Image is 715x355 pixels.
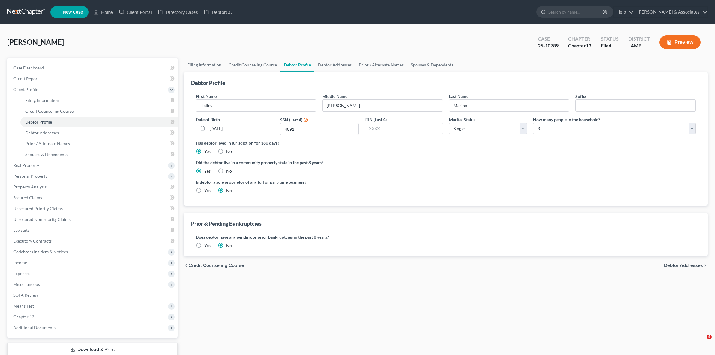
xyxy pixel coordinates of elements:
div: Case [538,35,559,42]
span: Credit Counseling Course [189,263,244,268]
label: How many people in the household? [533,116,600,123]
label: No [226,188,232,194]
a: Directory Cases [155,7,201,17]
a: Debtor Profile [280,58,314,72]
label: Yes [204,243,211,249]
a: Spouses & Dependents [20,149,178,160]
label: No [226,168,232,174]
span: Spouses & Dependents [25,152,68,157]
span: Codebtors Insiders & Notices [13,249,68,254]
span: Debtor Addresses [25,130,59,135]
label: Middle Name [322,93,347,99]
a: Filing Information [20,95,178,106]
span: Chapter 13 [13,314,34,319]
input: -- [196,100,316,111]
span: Credit Report [13,76,39,81]
a: Client Portal [116,7,155,17]
label: Did the debtor live in a community property state in the past 8 years? [196,159,696,166]
a: Executory Contracts [8,236,178,246]
label: SSN (Last 4) [280,117,302,123]
div: Debtor Profile [191,79,225,87]
button: Preview [659,35,701,49]
a: Unsecured Nonpriority Claims [8,214,178,225]
a: Credit Counseling Course [225,58,280,72]
label: Last Name [449,93,468,99]
input: XXXX [280,123,358,135]
span: 4 [707,335,712,339]
input: M.I [323,100,442,111]
span: Income [13,260,27,265]
a: Spouses & Dependents [407,58,457,72]
a: Prior / Alternate Names [20,138,178,149]
span: Debtor Addresses [664,263,703,268]
i: chevron_left [184,263,189,268]
div: District [628,35,650,42]
label: Does debtor have any pending or prior bankruptcies in the past 8 years? [196,234,696,240]
div: LAMB [628,42,650,49]
label: ITIN (Last 4) [365,116,387,123]
label: Yes [204,188,211,194]
a: Lawsuits [8,225,178,236]
span: Expenses [13,271,30,276]
div: Chapter [568,42,591,49]
a: Unsecured Priority Claims [8,203,178,214]
button: Debtor Addresses chevron_right [664,263,708,268]
span: Executory Contracts [13,238,52,243]
span: [PERSON_NAME] [7,38,64,46]
label: No [226,148,232,155]
label: Is debtor a sole proprietor of any full or part-time business? [196,179,443,185]
div: Prior & Pending Bankruptcies [191,220,262,227]
label: First Name [196,93,217,99]
a: Secured Claims [8,192,178,203]
span: Credit Counseling Course [25,109,74,114]
iframe: Intercom live chat [695,335,709,349]
a: Credit Report [8,73,178,84]
a: Property Analysis [8,182,178,192]
label: Has debtor lived in jurisdiction for 180 days? [196,140,696,146]
a: Debtor Addresses [314,58,355,72]
label: Marital Status [449,116,475,123]
a: Debtor Addresses [20,127,178,138]
input: -- [449,100,569,111]
span: SOFA Review [13,292,38,298]
input: -- [576,100,695,111]
a: Debtor Profile [20,117,178,127]
a: Filing Information [184,58,225,72]
span: Unsecured Nonpriority Claims [13,217,71,222]
a: Case Dashboard [8,63,178,73]
div: Chapter [568,35,591,42]
label: Yes [204,168,211,174]
label: Date of Birth [196,116,220,123]
a: DebtorCC [201,7,235,17]
a: Credit Counseling Course [20,106,178,117]
span: Additional Documents [13,325,56,330]
span: Miscellaneous [13,282,40,287]
input: MM/DD/YYYY [207,123,274,134]
span: Case Dashboard [13,65,44,70]
span: Personal Property [13,173,47,179]
span: Prior / Alternate Names [25,141,70,146]
label: Suffix [575,93,586,99]
a: [PERSON_NAME] & Associates [634,7,707,17]
i: chevron_right [703,263,708,268]
span: Client Profile [13,87,38,92]
input: XXXX [365,123,443,134]
div: 25-10789 [538,42,559,49]
span: Real Property [13,163,39,168]
a: Help [614,7,634,17]
a: Prior / Alternate Names [355,58,407,72]
span: Property Analysis [13,184,47,189]
div: Status [601,35,619,42]
span: Means Test [13,303,34,308]
div: Filed [601,42,619,49]
span: 13 [586,43,591,48]
span: Unsecured Priority Claims [13,206,63,211]
span: Debtor Profile [25,119,52,124]
a: SOFA Review [8,290,178,301]
button: chevron_left Credit Counseling Course [184,263,244,268]
span: Filing Information [25,98,59,103]
label: Yes [204,148,211,155]
label: No [226,243,232,249]
span: New Case [63,10,83,14]
input: Search by name... [548,6,603,17]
